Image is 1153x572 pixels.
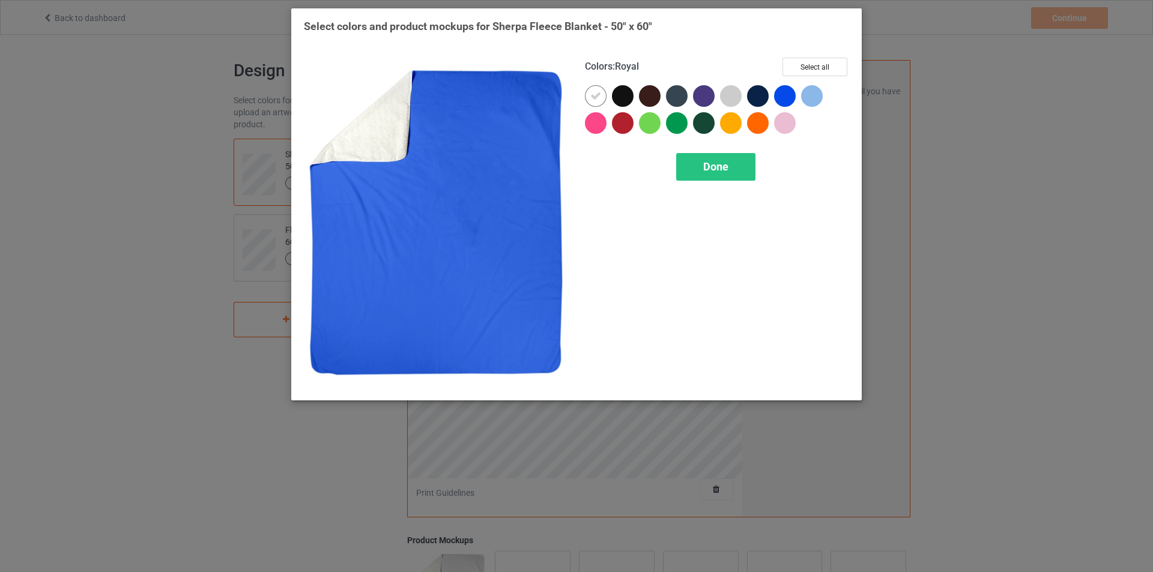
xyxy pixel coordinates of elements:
[782,58,847,76] button: Select all
[615,61,639,72] span: Royal
[304,58,568,388] img: regular.jpg
[703,160,728,173] span: Done
[304,20,652,32] span: Select colors and product mockups for Sherpa Fleece Blanket - 50" x 60"
[585,61,613,72] span: Colors
[585,61,639,73] h4: :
